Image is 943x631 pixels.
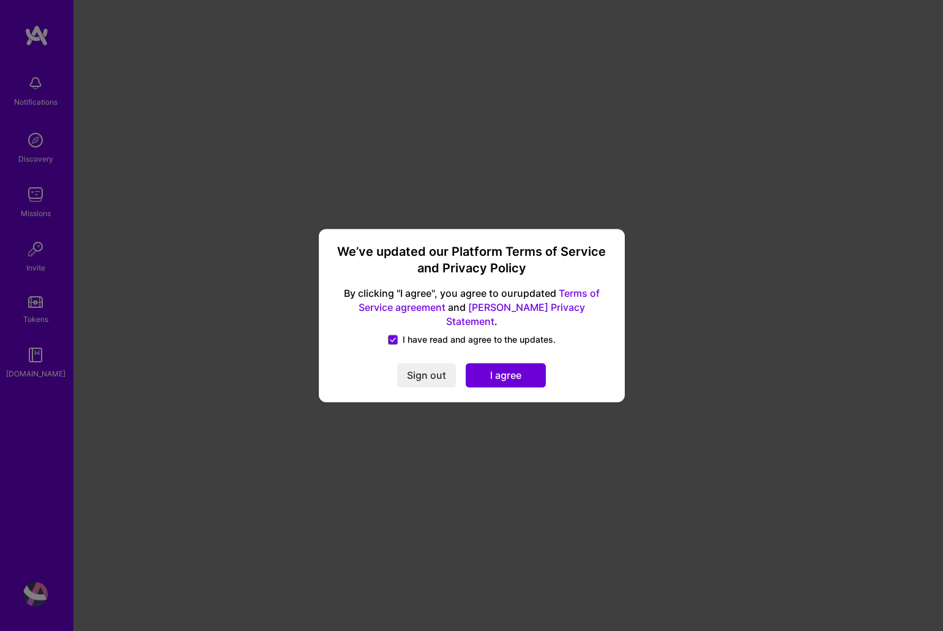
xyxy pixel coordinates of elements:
a: Terms of Service agreement [359,288,600,314]
h3: We’ve updated our Platform Terms of Service and Privacy Policy [334,244,610,277]
span: By clicking "I agree", you agree to our updated and . [334,287,610,329]
a: [PERSON_NAME] Privacy Statement [446,301,585,327]
span: I have read and agree to the updates. [403,334,556,346]
button: Sign out [397,363,456,387]
button: I agree [466,363,546,387]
